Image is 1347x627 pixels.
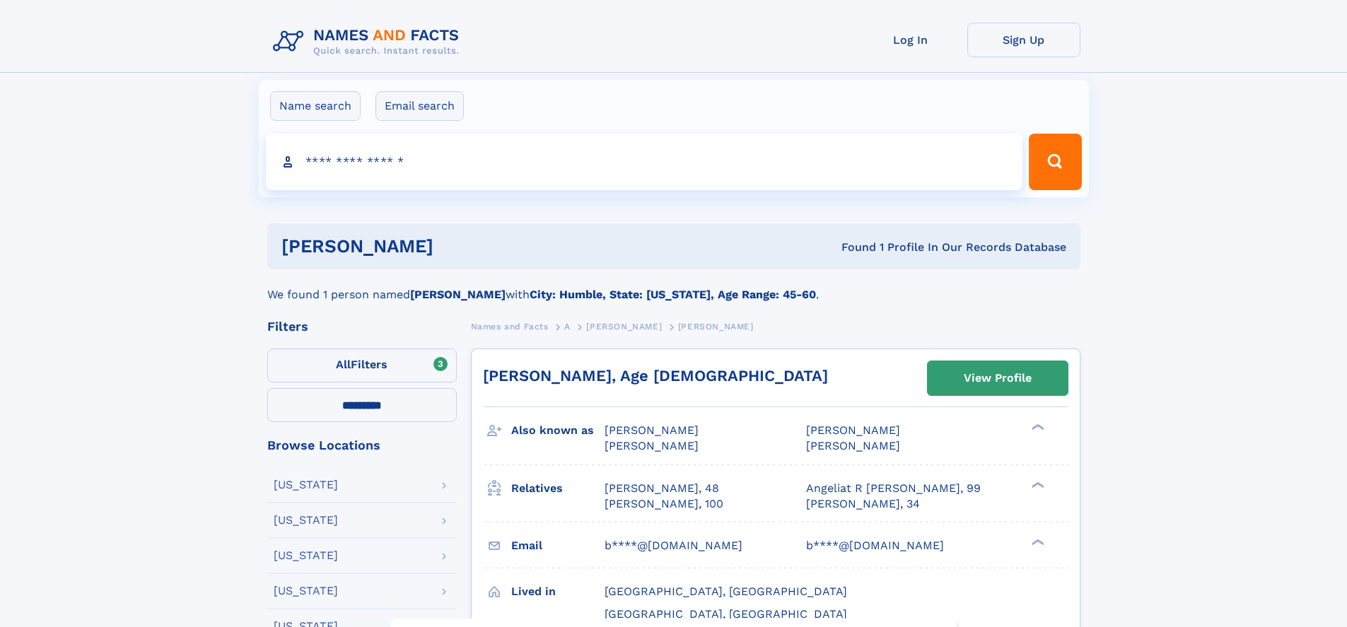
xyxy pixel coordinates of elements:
[605,496,723,512] a: [PERSON_NAME], 100
[274,479,338,491] div: [US_STATE]
[1028,537,1045,546] div: ❯
[267,320,457,333] div: Filters
[511,580,605,604] h3: Lived in
[564,322,571,332] span: A
[564,317,571,335] a: A
[274,585,338,597] div: [US_STATE]
[1029,134,1081,190] button: Search Button
[410,288,506,301] b: [PERSON_NAME]
[471,317,549,335] a: Names and Facts
[637,240,1066,255] div: Found 1 Profile In Our Records Database
[511,418,605,443] h3: Also known as
[605,439,699,452] span: [PERSON_NAME]
[1028,480,1045,489] div: ❯
[266,134,1023,190] input: search input
[1028,423,1045,432] div: ❯
[806,496,920,512] a: [PERSON_NAME], 34
[806,439,900,452] span: [PERSON_NAME]
[267,23,471,61] img: Logo Names and Facts
[274,515,338,526] div: [US_STATE]
[586,322,662,332] span: [PERSON_NAME]
[267,439,457,452] div: Browse Locations
[928,361,1068,395] a: View Profile
[336,358,351,371] span: All
[267,269,1080,303] div: We found 1 person named with .
[274,550,338,561] div: [US_STATE]
[530,288,816,301] b: City: Humble, State: [US_STATE], Age Range: 45-60
[605,423,699,437] span: [PERSON_NAME]
[854,23,967,57] a: Log In
[806,423,900,437] span: [PERSON_NAME]
[605,607,847,621] span: [GEOGRAPHIC_DATA], [GEOGRAPHIC_DATA]
[586,317,662,335] a: [PERSON_NAME]
[511,476,605,500] h3: Relatives
[483,367,828,385] a: [PERSON_NAME], Age [DEMOGRAPHIC_DATA]
[267,348,457,382] label: Filters
[678,322,754,332] span: [PERSON_NAME]
[806,481,981,496] a: Angeliat R [PERSON_NAME], 99
[605,481,719,496] a: [PERSON_NAME], 48
[375,91,464,121] label: Email search
[270,91,361,121] label: Name search
[964,362,1032,394] div: View Profile
[967,23,1080,57] a: Sign Up
[605,585,847,598] span: [GEOGRAPHIC_DATA], [GEOGRAPHIC_DATA]
[281,238,638,255] h1: [PERSON_NAME]
[511,534,605,558] h3: Email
